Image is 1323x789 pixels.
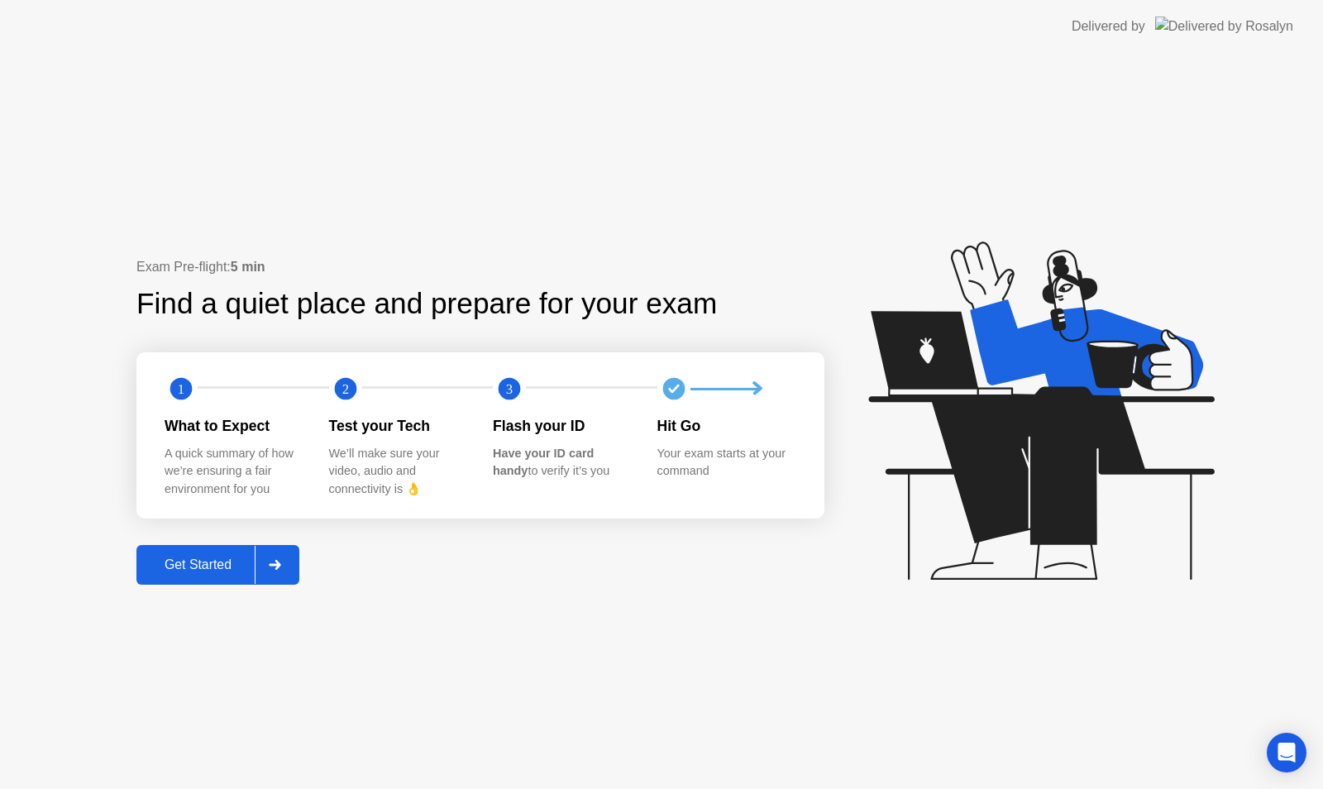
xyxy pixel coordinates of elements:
button: Get Started [136,545,299,585]
text: 2 [341,381,348,397]
div: Your exam starts at your command [657,445,795,481]
div: Get Started [141,557,255,572]
div: Delivered by [1072,17,1145,36]
div: Test your Tech [329,415,467,437]
div: Find a quiet place and prepare for your exam [136,282,719,326]
div: Flash your ID [493,415,631,437]
div: A quick summary of how we’re ensuring a fair environment for you [165,445,303,499]
div: Open Intercom Messenger [1267,733,1306,772]
div: to verify it’s you [493,445,631,481]
b: 5 min [231,260,265,274]
text: 1 [178,381,184,397]
div: We’ll make sure your video, audio and connectivity is 👌 [329,445,467,499]
div: What to Expect [165,415,303,437]
img: Delivered by Rosalyn [1155,17,1293,36]
div: Exam Pre-flight: [136,257,824,277]
b: Have your ID card handy [493,447,594,478]
text: 3 [506,381,513,397]
div: Hit Go [657,415,795,437]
